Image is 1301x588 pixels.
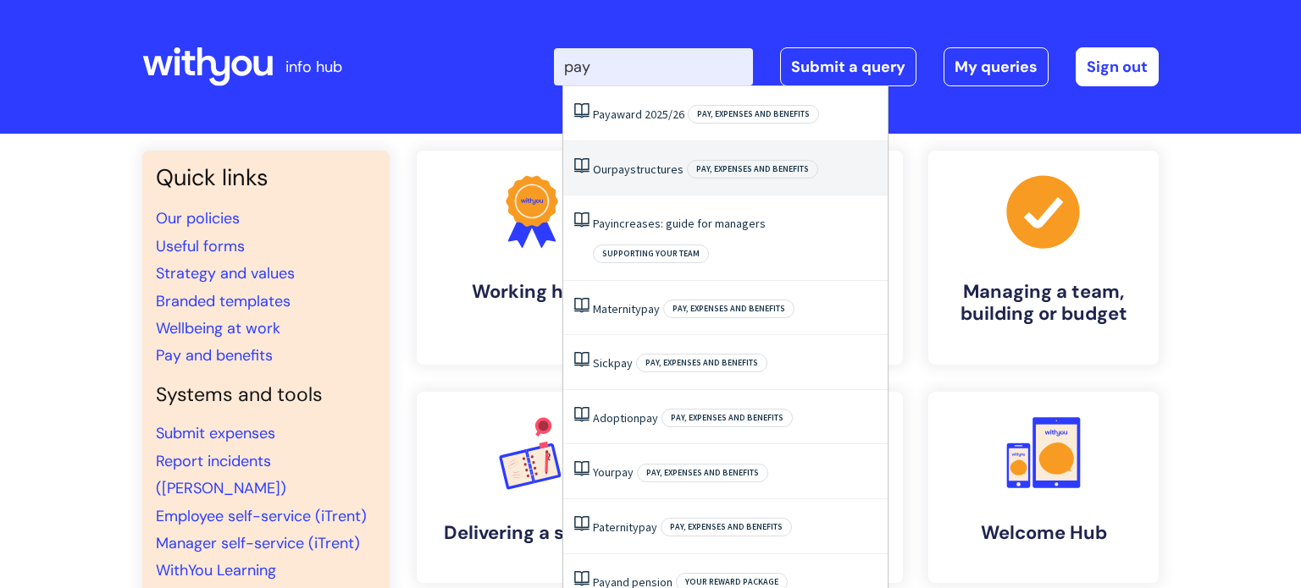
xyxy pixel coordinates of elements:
[639,519,657,535] span: pay
[417,151,647,365] a: Working here
[942,281,1145,326] h4: Managing a team, building or budget
[593,162,684,177] a: Ourpaystructures
[593,216,611,231] span: Pay
[156,345,273,365] a: Pay and benefits
[1076,47,1159,86] a: Sign out
[156,291,291,311] a: Branded templates
[593,301,660,316] a: Maternitypay
[285,53,342,80] p: info hub
[593,464,634,480] a: Yourpay
[639,410,658,426] span: pay
[156,560,276,580] a: WithYou Learning
[430,281,634,303] h4: Working here
[636,354,767,372] span: Pay, expenses and benefits
[593,107,611,122] span: Pay
[156,451,286,498] a: Report incidents ([PERSON_NAME])
[614,355,633,371] span: pay
[593,519,657,535] a: Paternitypay
[687,160,818,179] span: Pay, expenses and benefits
[156,208,240,228] a: Our policies
[593,216,766,231] a: Payincreases: guide for managers
[156,423,275,443] a: Submit expenses
[156,533,360,553] a: Manager self-service (iTrent)
[612,162,630,177] span: pay
[593,410,658,426] a: Adoptionpay
[156,506,367,526] a: Employee self-service (iTrent)
[156,236,245,256] a: Useful forms
[662,409,793,427] span: Pay, expenses and benefits
[928,151,1159,365] a: Managing a team, building or budget
[780,47,916,86] a: Submit a query
[688,105,819,124] span: Pay, expenses and benefits
[156,383,376,407] h4: Systems and tools
[615,464,634,480] span: pay
[156,164,376,191] h3: Quick links
[156,318,280,338] a: Wellbeing at work
[156,263,295,283] a: Strategy and values
[637,464,768,482] span: Pay, expenses and benefits
[430,522,634,544] h4: Delivering a service
[554,48,753,85] input: Search
[593,107,684,122] a: Payaward 2025/26
[944,47,1049,86] a: My queries
[641,301,660,316] span: pay
[593,355,633,371] a: Sickpay
[417,392,647,583] a: Delivering a service
[942,522,1145,544] h4: Welcome Hub
[661,518,792,536] span: Pay, expenses and benefits
[593,245,709,263] span: Supporting your team
[554,47,1159,86] div: | -
[928,392,1159,583] a: Welcome Hub
[663,299,794,318] span: Pay, expenses and benefits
